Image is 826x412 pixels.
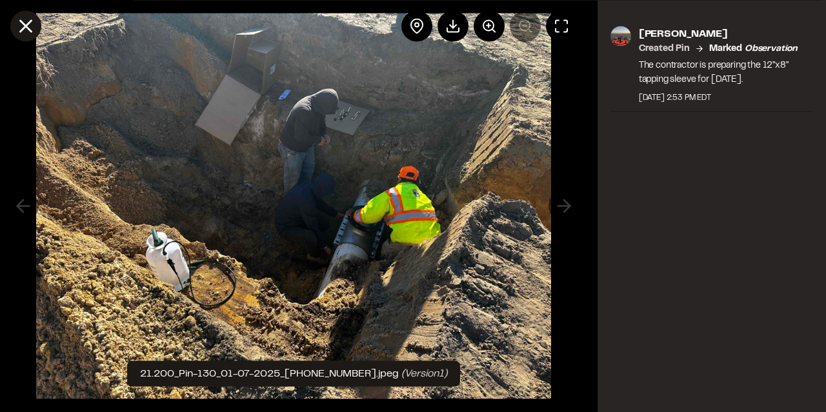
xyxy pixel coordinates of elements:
[639,41,690,55] p: Created Pin
[10,10,41,41] button: Close modal
[745,44,798,52] em: observation
[709,41,798,55] p: Marked
[639,26,813,41] p: [PERSON_NAME]
[639,92,813,103] div: [DATE] 2:53 PM EDT
[639,58,813,86] p: The contractor is preparing the 12”x8” tapping sleeve for [DATE].
[610,26,631,46] img: photo
[401,10,432,41] div: View pin on map
[474,10,505,41] button: Zoom in
[546,10,577,41] button: Toggle Fullscreen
